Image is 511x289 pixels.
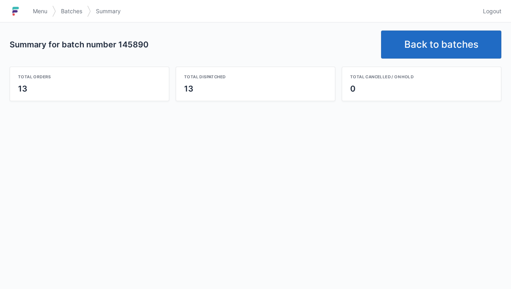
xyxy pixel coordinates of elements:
div: 13 [18,83,161,94]
a: Summary [91,4,126,18]
a: Back to batches [381,31,501,59]
a: Batches [56,4,87,18]
span: Logout [483,7,501,15]
span: Batches [61,7,82,15]
h2: Summary for batch number 145890 [10,39,375,50]
img: svg> [87,2,91,21]
div: Total dispatched [184,73,327,80]
div: 13 [184,83,327,94]
a: Menu [28,4,52,18]
span: Summary [96,7,121,15]
img: svg> [52,2,56,21]
div: Total cancelled / on hold [350,73,493,80]
div: Total orders [18,73,161,80]
div: 0 [350,83,493,94]
img: logo-small.jpg [10,5,22,18]
span: Menu [33,7,47,15]
a: Logout [478,4,501,18]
